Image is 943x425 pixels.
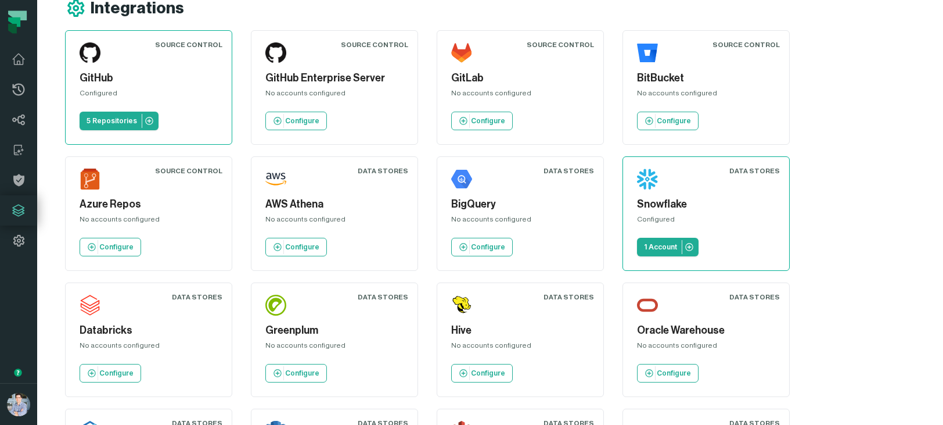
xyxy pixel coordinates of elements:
[80,112,159,130] a: 5 Repositories
[527,40,594,49] div: Source Control
[285,242,319,252] p: Configure
[657,116,691,126] p: Configure
[451,112,513,130] a: Configure
[637,295,658,316] img: Oracle Warehouse
[155,166,222,176] div: Source Control
[80,295,100,316] img: Databricks
[729,166,780,176] div: Data Stores
[451,238,513,256] a: Configure
[13,367,23,378] div: Tooltip anchor
[637,197,775,212] h5: Snowflake
[637,169,658,190] img: Snowflake
[265,169,286,190] img: AWS Athena
[637,238,699,256] a: 1 Account
[451,341,589,355] div: No accounts configured
[637,364,699,383] a: Configure
[285,116,319,126] p: Configure
[99,369,134,378] p: Configure
[265,88,404,102] div: No accounts configured
[80,215,218,228] div: No accounts configured
[265,323,404,338] h5: Greenplum
[544,292,594,302] div: Data Stores
[637,70,775,86] h5: BitBucket
[155,40,222,49] div: Source Control
[451,215,589,228] div: No accounts configured
[451,88,589,102] div: No accounts configured
[265,215,404,228] div: No accounts configured
[80,197,218,212] h5: Azure Repos
[80,341,218,355] div: No accounts configured
[637,341,775,355] div: No accounts configured
[471,242,505,252] p: Configure
[637,323,775,338] h5: Oracle Warehouse
[265,341,404,355] div: No accounts configured
[80,323,218,338] h5: Databricks
[341,40,408,49] div: Source Control
[358,166,408,176] div: Data Stores
[265,238,327,256] a: Configure
[471,369,505,378] p: Configure
[265,42,286,63] img: GitHub Enterprise Server
[265,364,327,383] a: Configure
[544,166,594,176] div: Data Stores
[451,295,472,316] img: Hive
[80,169,100,190] img: Azure Repos
[265,70,404,86] h5: GitHub Enterprise Server
[451,197,589,212] h5: BigQuery
[637,215,775,228] div: Configured
[265,295,286,316] img: Greenplum
[644,242,677,252] p: 1 Account
[265,112,327,130] a: Configure
[451,169,472,190] img: BigQuery
[80,70,218,86] h5: GitHub
[657,369,691,378] p: Configure
[637,42,658,63] img: BitBucket
[451,42,472,63] img: GitLab
[87,116,137,126] p: 5 Repositories
[285,369,319,378] p: Configure
[265,197,404,212] h5: AWS Athena
[637,88,775,102] div: No accounts configured
[358,292,408,302] div: Data Stores
[451,364,513,383] a: Configure
[80,238,141,256] a: Configure
[99,242,134,252] p: Configure
[712,40,780,49] div: Source Control
[471,116,505,126] p: Configure
[80,364,141,383] a: Configure
[451,323,589,338] h5: Hive
[7,393,30,416] img: avatar of Alon Nafta
[451,70,589,86] h5: GitLab
[172,292,222,302] div: Data Stores
[729,292,780,302] div: Data Stores
[637,112,699,130] a: Configure
[80,88,218,102] div: Configured
[80,42,100,63] img: GitHub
